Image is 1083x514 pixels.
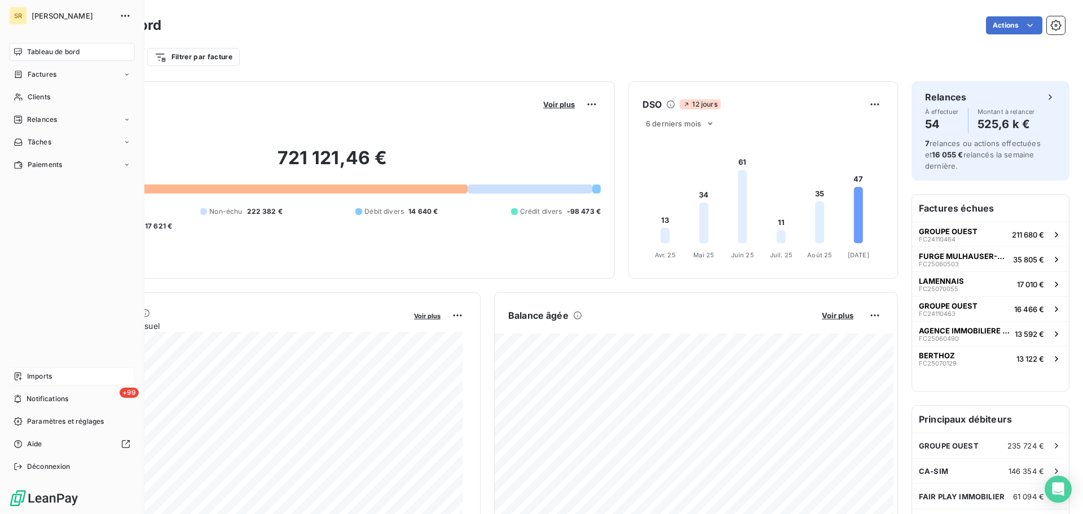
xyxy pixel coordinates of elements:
a: Aide [9,435,135,453]
span: 13 122 € [1016,354,1044,363]
h4: 54 [925,115,959,133]
span: 6 derniers mois [646,119,701,128]
span: GROUPE OUEST [919,301,978,310]
span: 16 466 € [1014,305,1044,314]
span: Chiffre d'affaires mensuel [64,320,406,332]
span: GROUPE OUEST [919,227,978,236]
button: Actions [986,16,1042,34]
span: Montant à relancer [978,108,1035,115]
button: GROUPE OUESTFC2411046316 466 € [912,296,1069,321]
h6: Factures échues [912,195,1069,222]
span: Factures [28,69,56,80]
span: Imports [27,371,52,381]
h2: 721 121,46 € [64,147,601,181]
span: FURGE MULHAUSER-MSG [919,252,1009,261]
h6: DSO [642,98,662,111]
span: FC24110463 [919,310,956,317]
span: BERTHOZ [919,351,955,360]
span: Débit divers [364,207,404,217]
tspan: Juin 25 [731,251,754,259]
img: Logo LeanPay [9,489,79,507]
span: 14 640 € [408,207,438,217]
span: Relances [27,115,57,125]
span: 7 [925,139,930,148]
button: Voir plus [411,310,444,320]
span: 146 354 € [1009,467,1044,476]
button: FURGE MULHAUSER-MSGFC2506050335 805 € [912,247,1069,271]
span: Tableau de bord [27,47,80,57]
span: LAMENNAIS [919,276,964,285]
span: relances ou actions effectuées et relancés la semaine dernière. [925,139,1041,170]
span: 235 724 € [1007,441,1044,450]
button: Filtrer par facture [147,48,240,66]
span: FC25070055 [919,285,958,292]
span: FC25070129 [919,360,957,367]
span: 12 jours [680,99,720,109]
span: Non-échu [209,207,242,217]
span: Crédit divers [520,207,562,217]
span: AGENCE IMMOBILIERE DES 3 ROIS [919,326,1010,335]
h6: Principaux débiteurs [912,406,1069,433]
span: FC25060490 [919,335,959,342]
button: BERTHOZFC2507012913 122 € [912,346,1069,371]
span: Tâches [28,137,51,147]
tspan: Août 25 [807,251,832,259]
div: SR [9,7,27,25]
span: [PERSON_NAME] [32,11,113,20]
span: Notifications [27,394,68,404]
tspan: Avr. 25 [655,251,676,259]
span: -17 621 € [142,221,172,231]
h6: Balance âgée [508,309,569,322]
tspan: Mai 25 [693,251,714,259]
button: Voir plus [818,310,857,320]
span: FAIR PLAY IMMOBILIER [919,492,1005,501]
span: FC24110464 [919,236,956,243]
span: Paiements [28,160,62,170]
span: Aide [27,439,42,449]
tspan: [DATE] [848,251,869,259]
span: Déconnexion [27,462,71,472]
span: À effectuer [925,108,959,115]
span: Clients [28,92,50,102]
h4: 525,6 k € [978,115,1035,133]
button: AGENCE IMMOBILIERE DES 3 ROISFC2506049013 592 € [912,321,1069,346]
button: LAMENNAISFC2507005517 010 € [912,271,1069,296]
span: 61 094 € [1013,492,1044,501]
span: Voir plus [543,100,575,109]
span: CA-SIM [919,467,948,476]
button: Voir plus [540,99,578,109]
span: FC25060503 [919,261,959,267]
button: GROUPE OUESTFC24110464211 680 € [912,222,1069,247]
span: Voir plus [414,312,441,320]
span: 13 592 € [1015,330,1044,339]
span: 17 010 € [1017,280,1044,289]
span: +99 [120,388,139,398]
span: 211 680 € [1012,230,1044,239]
span: Voir plus [822,311,853,320]
div: Open Intercom Messenger [1045,476,1072,503]
span: 16 055 € [932,150,963,159]
span: Paramètres et réglages [27,416,104,427]
span: -98 473 € [567,207,601,217]
span: 222 382 € [247,207,283,217]
span: 35 805 € [1013,255,1044,264]
h6: Relances [925,90,966,104]
tspan: Juil. 25 [770,251,793,259]
span: GROUPE OUEST [919,441,979,450]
